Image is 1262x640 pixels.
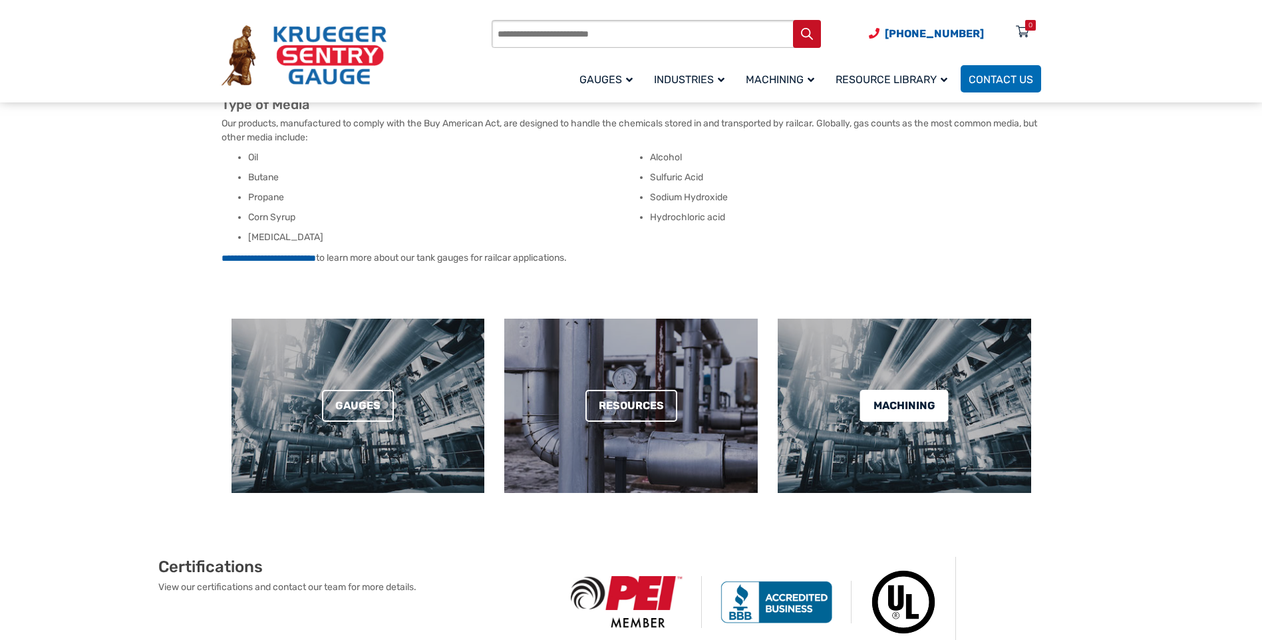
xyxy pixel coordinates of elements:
[646,63,738,94] a: Industries
[579,73,633,86] span: Gauges
[322,390,394,422] a: Gauges
[248,171,639,184] li: Butane
[885,27,984,40] span: [PHONE_NUMBER]
[836,73,947,86] span: Resource Library
[650,211,1041,224] li: Hydrochloric acid
[158,580,552,594] p: View our certifications and contact our team for more details.
[702,581,852,623] img: BBB
[248,151,639,164] li: Oil
[654,73,724,86] span: Industries
[1028,20,1032,31] div: 0
[860,390,949,422] a: Machining
[746,73,814,86] span: Machining
[552,576,702,627] img: PEI Member
[248,191,639,204] li: Propane
[585,390,677,422] a: Resources
[222,25,387,86] img: Krueger Sentry Gauge
[222,116,1041,144] p: Our products, manufactured to comply with the Buy American Act, are designed to handle the chemic...
[650,171,1041,184] li: Sulfuric Acid
[869,25,984,42] a: Phone Number (920) 434-8860
[738,63,828,94] a: Machining
[969,73,1033,86] span: Contact Us
[828,63,961,94] a: Resource Library
[222,96,1041,113] h2: Type of Media
[650,151,1041,164] li: Alcohol
[650,191,1041,204] li: Sodium Hydroxide
[158,557,552,577] h2: Certifications
[961,65,1041,92] a: Contact Us
[571,63,646,94] a: Gauges
[248,211,639,224] li: Corn Syrup
[222,251,1041,265] p: to learn more about our tank gauges for railcar applications.
[248,231,639,244] li: [MEDICAL_DATA]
